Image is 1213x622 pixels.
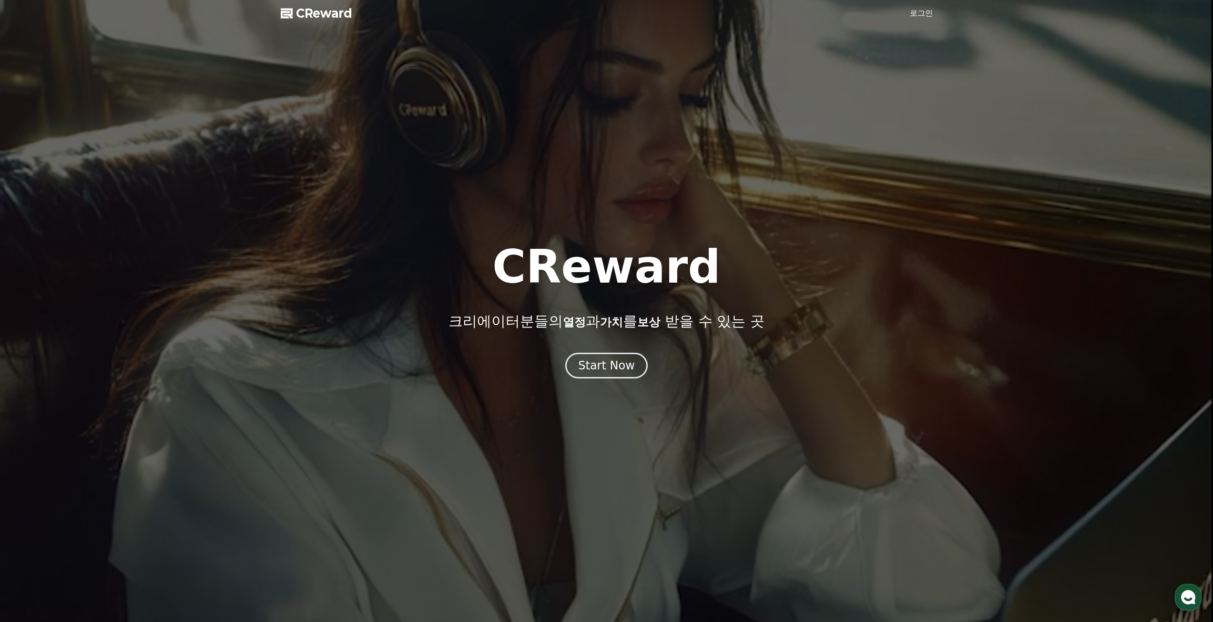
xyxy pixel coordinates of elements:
div: Start Now [578,358,635,373]
span: 가치 [600,316,623,329]
p: 크리에이터분들의 과 를 받을 수 있는 곳 [449,313,764,330]
span: CReward [296,6,352,21]
h1: CReward [492,244,721,290]
button: Start Now [565,353,648,378]
a: 로그인 [910,8,933,19]
a: CReward [281,6,352,21]
span: 열정 [563,316,586,329]
a: Start Now [565,362,648,371]
span: 보상 [637,316,660,329]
